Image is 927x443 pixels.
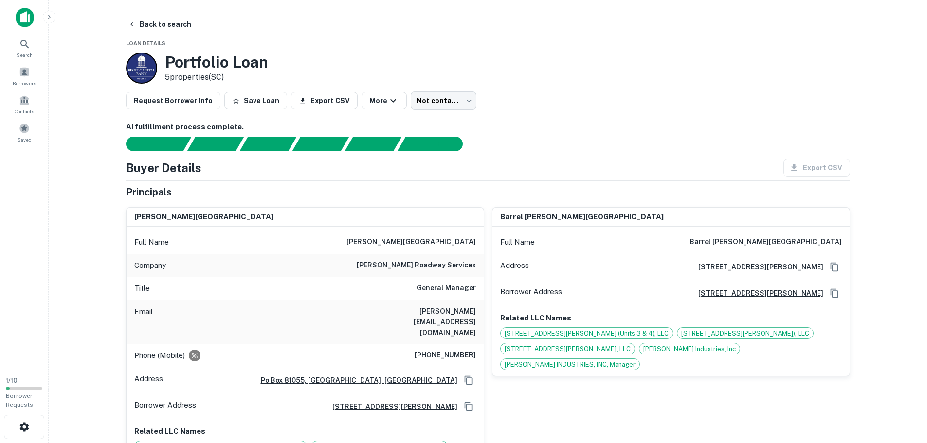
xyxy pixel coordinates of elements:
h5: Principals [126,185,172,199]
button: Request Borrower Info [126,92,220,109]
p: Related LLC Names [134,425,476,437]
span: [PERSON_NAME] Industries, Inc [639,344,740,354]
p: Full Name [500,236,535,248]
div: Your request is received and processing... [187,137,244,151]
button: Back to search [124,16,195,33]
span: Contacts [15,107,34,115]
a: Contacts [3,91,46,117]
span: [STREET_ADDRESS][PERSON_NAME], LLC [501,344,635,354]
p: Title [134,283,150,294]
a: Saved [3,119,46,145]
a: [STREET_ADDRESS][PERSON_NAME] [691,288,823,299]
button: Copy Address [827,260,842,274]
span: Saved [18,136,32,143]
button: Export CSV [291,92,358,109]
p: Full Name [134,236,169,248]
p: Email [134,306,153,338]
h6: AI fulfillment process complete. [126,122,850,133]
a: [STREET_ADDRESS][PERSON_NAME] [691,262,823,272]
h6: [PERSON_NAME][GEOGRAPHIC_DATA] [134,212,273,223]
h6: [PERSON_NAME][EMAIL_ADDRESS][DOMAIN_NAME] [359,306,476,338]
p: Borrower Address [134,399,196,414]
span: 1 / 10 [6,377,18,384]
button: Save Loan [224,92,287,109]
button: Copy Address [461,373,476,388]
button: Copy Address [827,286,842,301]
span: [PERSON_NAME] INDUSTRIES, INC, Manager [501,360,639,370]
iframe: Chat Widget [878,365,927,412]
p: Borrower Address [500,286,562,301]
h6: General Manager [417,283,476,294]
p: Address [500,260,529,274]
button: More [362,92,407,109]
div: Sending borrower request to AI... [114,137,187,151]
h3: Portfolio Loan [165,53,268,71]
p: Phone (Mobile) [134,350,185,361]
div: AI fulfillment process complete. [398,137,474,151]
p: Related LLC Names [500,312,842,324]
a: Po Box 81055, [GEOGRAPHIC_DATA], [GEOGRAPHIC_DATA] [253,375,457,386]
button: Copy Address [461,399,476,414]
span: Borrower Requests [6,392,33,408]
h6: barrel [PERSON_NAME][GEOGRAPHIC_DATA] [500,212,664,223]
p: Company [134,260,166,271]
p: Address [134,373,163,388]
span: [STREET_ADDRESS][PERSON_NAME]), LLC [677,329,813,338]
h6: [PERSON_NAME] roadway services [357,260,476,271]
h6: barrel [PERSON_NAME][GEOGRAPHIC_DATA] [690,236,842,248]
h6: [PERSON_NAME][GEOGRAPHIC_DATA] [346,236,476,248]
div: Requests to not be contacted at this number [189,350,200,361]
div: Not contacted [411,91,476,110]
img: capitalize-icon.png [16,8,34,27]
div: Principals found, AI now looking for contact information... [292,137,349,151]
span: Borrowers [13,79,36,87]
h6: [PHONE_NUMBER] [415,350,476,361]
a: Search [3,35,46,61]
span: Search [17,51,33,59]
a: Borrowers [3,63,46,89]
p: 5 properties (SC) [165,71,268,83]
h4: Buyer Details [126,159,201,177]
div: Principals found, still searching for contact information. This may take time... [345,137,401,151]
a: [STREET_ADDRESS][PERSON_NAME] [325,401,457,412]
span: Loan Details [126,40,165,46]
span: [STREET_ADDRESS][PERSON_NAME] (Units 3 & 4), LLC [501,329,673,338]
div: Documents found, AI parsing details... [239,137,296,151]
